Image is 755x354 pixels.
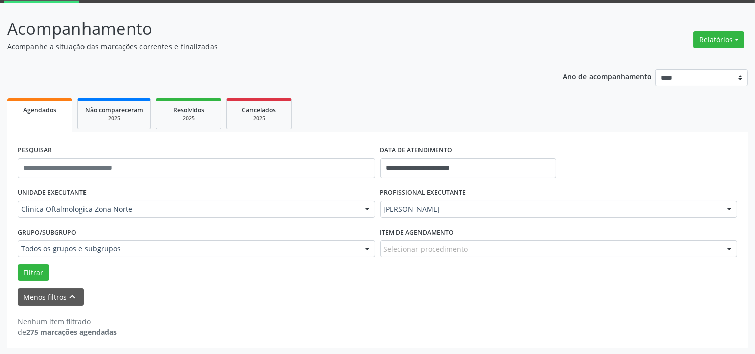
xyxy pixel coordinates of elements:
[384,204,717,215] span: [PERSON_NAME]
[563,69,652,82] p: Ano de acompanhamento
[18,316,117,327] div: Nenhum item filtrado
[85,106,143,114] span: Não compareceram
[163,115,214,122] div: 2025
[693,31,744,48] button: Relatórios
[234,115,284,122] div: 2025
[18,225,76,240] label: Grupo/Subgrupo
[23,106,56,114] span: Agendados
[18,264,49,281] button: Filtrar
[85,115,143,122] div: 2025
[7,41,526,52] p: Acompanhe a situação das marcações correntes e finalizadas
[380,143,453,158] label: DATA DE ATENDIMENTO
[18,185,87,201] label: UNIDADE EXECUTANTE
[18,288,84,306] button: Menos filtroskeyboard_arrow_up
[21,244,355,254] span: Todos os grupos e subgrupos
[242,106,276,114] span: Cancelados
[18,327,117,337] div: de
[173,106,204,114] span: Resolvidos
[18,143,52,158] label: PESQUISAR
[380,225,454,240] label: Item de agendamento
[67,291,78,302] i: keyboard_arrow_up
[380,185,466,201] label: PROFISSIONAL EXECUTANTE
[21,204,355,215] span: Clinica Oftalmologica Zona Norte
[7,16,526,41] p: Acompanhamento
[384,244,468,254] span: Selecionar procedimento
[26,327,117,337] strong: 275 marcações agendadas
